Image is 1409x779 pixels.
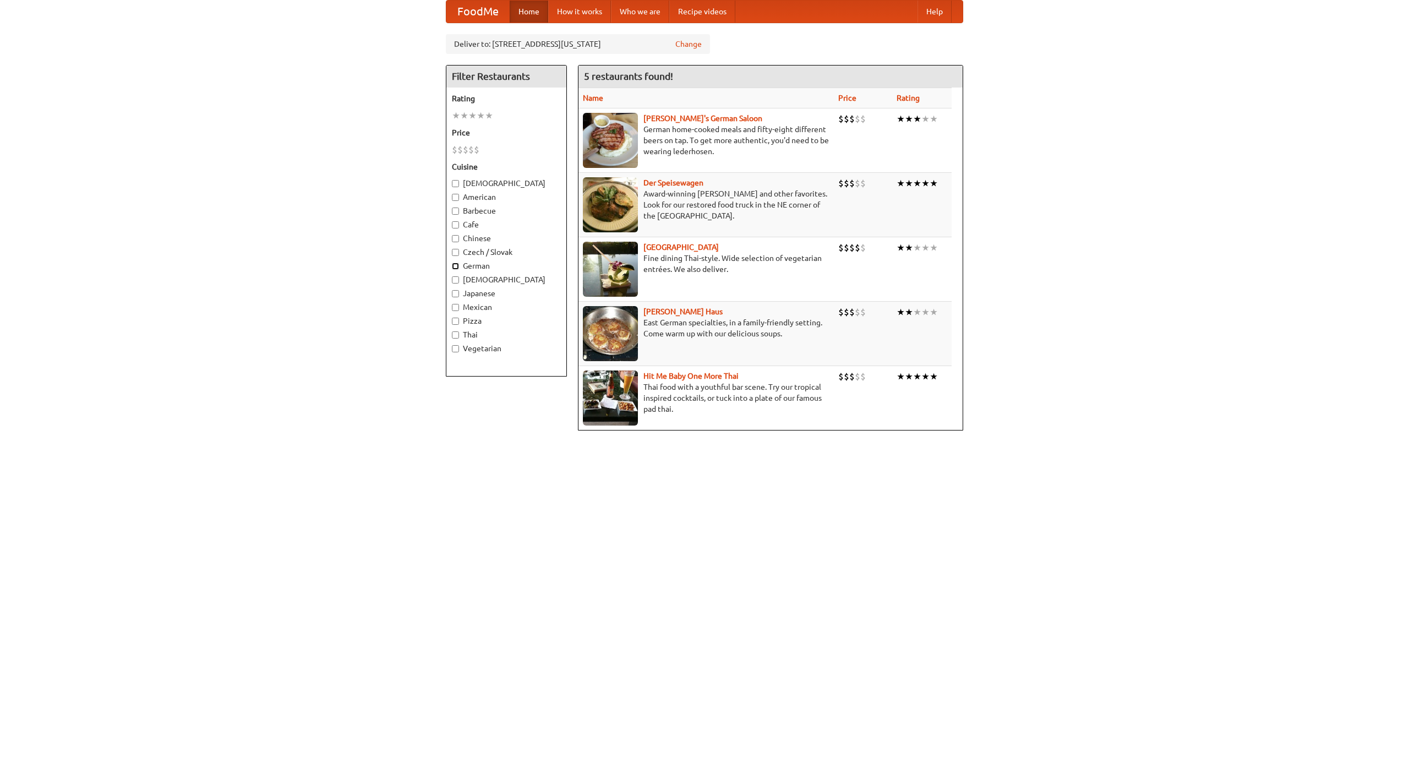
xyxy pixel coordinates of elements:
h5: Price [452,127,561,138]
label: Pizza [452,315,561,326]
img: kohlhaus.jpg [583,306,638,361]
a: Home [510,1,548,23]
a: FoodMe [446,1,510,23]
li: ★ [913,242,921,254]
li: $ [860,242,866,254]
li: $ [849,306,855,318]
li: $ [838,113,844,125]
input: Thai [452,331,459,339]
li: ★ [930,371,938,383]
h5: Rating [452,93,561,104]
input: Japanese [452,290,459,297]
a: Change [675,39,702,50]
li: $ [452,144,457,156]
li: $ [860,371,866,383]
p: Thai food with a youthful bar scene. Try our tropical inspired cocktails, or tuck into a plate of... [583,382,829,415]
li: ★ [468,110,477,122]
a: Rating [897,94,920,102]
a: Recipe videos [669,1,735,23]
li: $ [838,177,844,189]
li: ★ [477,110,485,122]
label: American [452,192,561,203]
li: $ [844,242,849,254]
li: $ [838,306,844,318]
li: ★ [905,113,913,125]
ng-pluralize: 5 restaurants found! [584,71,673,81]
li: ★ [897,306,905,318]
img: speisewagen.jpg [583,177,638,232]
li: ★ [921,306,930,318]
a: How it works [548,1,611,23]
li: ★ [905,177,913,189]
li: $ [838,371,844,383]
label: Chinese [452,233,561,244]
li: ★ [921,242,930,254]
li: $ [849,242,855,254]
li: $ [855,242,860,254]
li: ★ [897,177,905,189]
input: Cafe [452,221,459,228]
label: German [452,260,561,271]
li: $ [463,144,468,156]
li: ★ [921,113,930,125]
li: ★ [905,371,913,383]
a: Name [583,94,603,102]
li: $ [849,177,855,189]
a: [PERSON_NAME]'s German Saloon [643,114,762,123]
a: Hit Me Baby One More Thai [643,372,739,380]
li: ★ [930,113,938,125]
li: ★ [913,113,921,125]
a: [PERSON_NAME] Haus [643,307,723,316]
p: Award-winning [PERSON_NAME] and other favorites. Look for our restored food truck in the NE corne... [583,188,829,221]
li: $ [844,177,849,189]
li: ★ [913,306,921,318]
li: ★ [897,242,905,254]
li: $ [855,177,860,189]
li: $ [844,113,849,125]
img: esthers.jpg [583,113,638,168]
p: German home-cooked meals and fifty-eight different beers on tap. To get more authentic, you'd nee... [583,124,829,157]
input: [DEMOGRAPHIC_DATA] [452,180,459,187]
input: Chinese [452,235,459,242]
li: $ [844,306,849,318]
input: Czech / Slovak [452,249,459,256]
li: $ [855,113,860,125]
img: babythai.jpg [583,371,638,426]
li: ★ [921,371,930,383]
input: Barbecue [452,208,459,215]
a: Who we are [611,1,669,23]
li: ★ [452,110,460,122]
li: $ [860,113,866,125]
a: [GEOGRAPHIC_DATA] [643,243,719,252]
li: ★ [921,177,930,189]
li: $ [474,144,479,156]
label: Japanese [452,288,561,299]
label: Mexican [452,302,561,313]
label: Thai [452,329,561,340]
a: Help [918,1,952,23]
li: ★ [930,306,938,318]
li: ★ [913,177,921,189]
li: $ [860,177,866,189]
li: $ [844,371,849,383]
label: [DEMOGRAPHIC_DATA] [452,178,561,189]
li: $ [849,113,855,125]
h5: Cuisine [452,161,561,172]
li: $ [855,306,860,318]
label: Vegetarian [452,343,561,354]
input: German [452,263,459,270]
li: ★ [485,110,493,122]
li: $ [457,144,463,156]
h4: Filter Restaurants [446,66,566,88]
a: Price [838,94,856,102]
li: $ [838,242,844,254]
li: ★ [905,242,913,254]
label: Barbecue [452,205,561,216]
p: Fine dining Thai-style. Wide selection of vegetarian entrées. We also deliver. [583,253,829,275]
a: Der Speisewagen [643,178,703,187]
